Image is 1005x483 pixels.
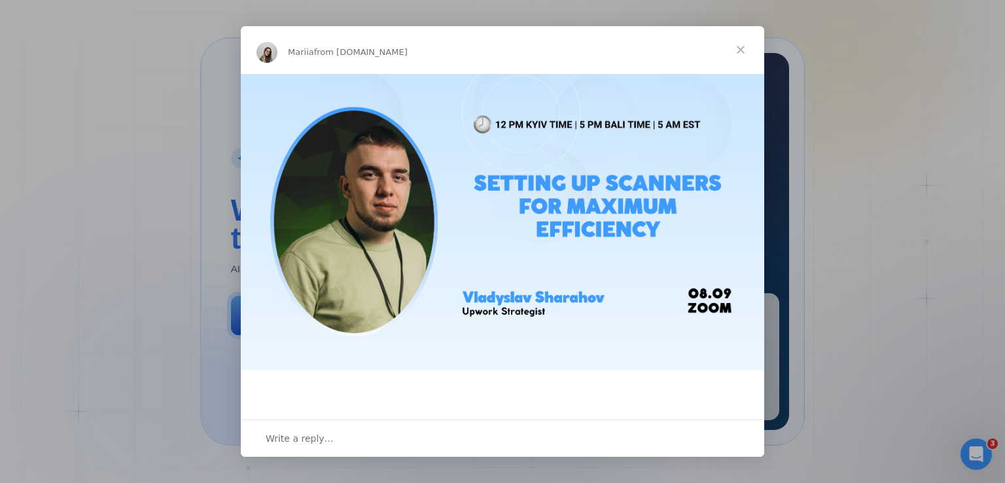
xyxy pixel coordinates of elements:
[266,430,334,447] span: Write a reply…
[717,26,764,73] span: Close
[314,47,408,57] span: from [DOMAIN_NAME]
[321,392,684,439] div: 🎤 we’re hosting another exclusive session with :
[256,42,277,63] img: Profile image for Mariia
[288,47,314,57] span: Mariia
[241,420,764,457] div: Open conversation and reply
